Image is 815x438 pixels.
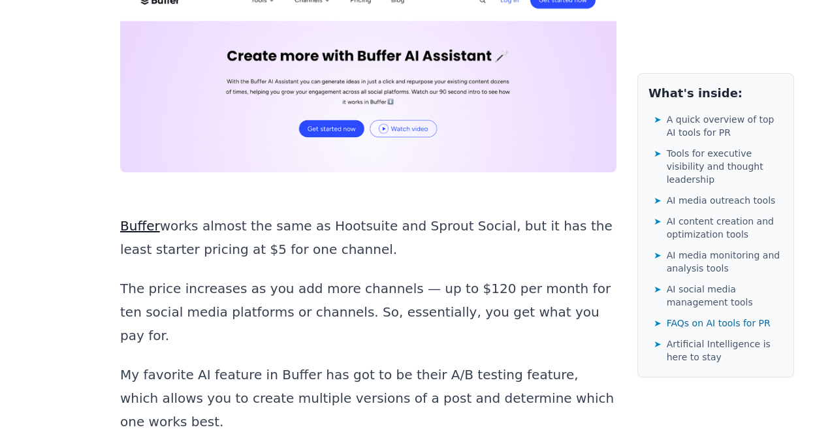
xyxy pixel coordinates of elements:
[120,218,160,234] a: Buffer
[667,337,783,364] span: Artificial Intelligence is here to stay
[654,110,783,142] a: ➤A quick overview of top AI tools for PR
[120,214,616,261] p: works almost the same as Hootsuite and Sprout Social, but it has the least starter pricing at $5 ...
[654,212,783,243] a: ➤AI content creation and optimization tools
[654,113,662,126] span: ➤
[654,335,783,366] a: ➤Artificial Intelligence is here to stay
[654,147,662,160] span: ➤
[667,283,783,309] span: AI social media management tools
[654,317,662,330] span: ➤
[120,277,616,347] p: The price increases as you add more channels — up to $120 per month for ten social media platform...
[667,147,783,186] span: Tools for executive visibility and thought leadership
[667,215,783,241] span: AI content creation and optimization tools
[654,337,662,351] span: ➤
[667,113,783,139] span: A quick overview of top AI tools for PR
[120,363,616,433] p: My favorite AI feature in Buffer has got to be their A/B testing feature, which allows you to cre...
[648,84,783,102] h2: What's inside:
[667,317,771,330] span: FAQs on AI tools for PR
[654,246,783,277] a: ➤AI media monitoring and analysis tools
[654,249,662,262] span: ➤
[654,314,783,332] a: ➤FAQs on AI tools for PR
[654,144,783,189] a: ➤Tools for executive visibility and thought leadership
[654,283,662,296] span: ➤
[667,249,783,275] span: AI media monitoring and analysis tools
[654,194,662,207] span: ➤
[654,280,783,311] a: ➤AI social media management tools
[654,215,662,228] span: ➤
[654,191,783,210] a: ➤AI media outreach tools
[667,194,776,207] span: AI media outreach tools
